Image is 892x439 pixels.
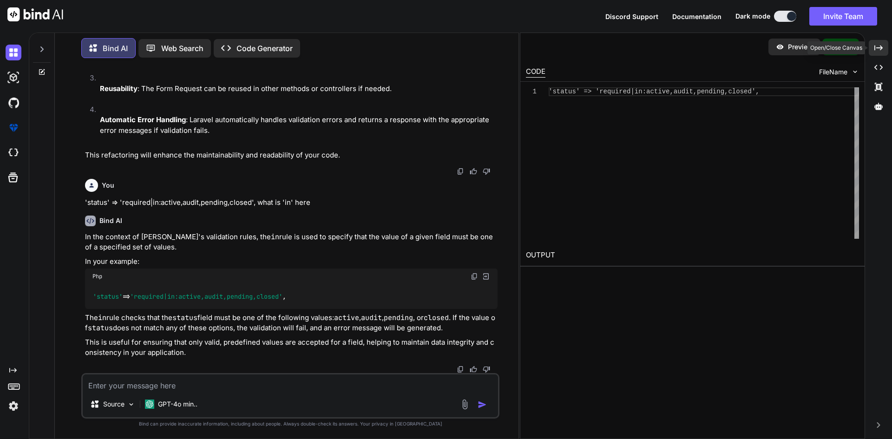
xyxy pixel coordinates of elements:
img: GPT-4o mini [145,400,154,409]
button: Documentation [672,12,721,21]
p: Code Generator [236,43,293,54]
img: Pick Models [127,400,135,408]
strong: Automatic Error Handling [100,115,186,124]
img: copy [457,168,464,175]
div: Open/Close Canvas [807,41,865,54]
code: audit [361,313,382,322]
img: settings [6,398,21,414]
span: 'status' => 'required|in:active,audit,pending,clos [549,88,744,95]
code: active [334,313,359,322]
img: dislike [483,168,490,175]
img: copy [471,273,478,280]
span: 'required|in:active,audit,pending,closed' [130,292,282,301]
img: attachment [459,399,470,410]
img: darkChat [6,45,21,60]
span: Dark mode [735,12,770,21]
span: FileName [819,67,847,77]
p: In your example: [85,256,498,267]
code: status [88,323,113,333]
button: Invite Team [809,7,877,26]
p: GPT-4o min.. [158,400,197,409]
img: githubDark [6,95,21,111]
code: in [98,313,106,322]
img: copy [457,366,464,373]
div: CODE [526,66,545,78]
h2: OUTPUT [520,244,865,266]
code: closed [424,313,449,322]
p: : The Form Request can be reused in other methods or controllers if needed. [100,84,498,94]
img: like [470,168,477,175]
button: Discord Support [605,12,658,21]
p: Bind AI [103,43,128,54]
h6: You [102,181,114,190]
p: 'status' => 'required|in:active,audit,pending,closed', what is 'in' here [85,197,498,208]
p: Web Search [161,43,203,54]
p: The rule checks that the field must be one of the following values: , , , or . If the value of do... [85,313,498,334]
img: like [470,366,477,373]
img: premium [6,120,21,136]
h6: Bind AI [99,216,122,225]
p: This refactoring will enhance the maintainability and readability of your code. [85,150,498,161]
img: preview [776,43,784,51]
p: Source [103,400,125,409]
code: => , [92,292,287,301]
p: : Laravel automatically handles validation errors and returns a response with the appropriate err... [100,115,498,136]
img: cloudideIcon [6,145,21,161]
p: This is useful for ensuring that only valid, predefined values are accepted for a field, helping ... [85,337,498,358]
span: ed', [744,88,760,95]
span: 'status' [93,292,123,301]
strong: Reusability [100,84,138,93]
p: In the context of [PERSON_NAME]'s validation rules, the rule is used to specify that the value of... [85,232,498,253]
span: Php [92,273,102,280]
code: pending [384,313,413,322]
code: status [172,313,197,322]
p: Bind can provide inaccurate information, including about people. Always double-check its answers.... [81,420,499,427]
p: Preview [788,42,813,52]
code: in [271,232,279,242]
img: Open in Browser [482,272,490,281]
span: Documentation [672,13,721,20]
img: dislike [483,366,490,373]
img: chevron down [851,68,859,76]
img: Bind AI [7,7,63,21]
span: Discord Support [605,13,658,20]
img: darkAi-studio [6,70,21,85]
img: icon [478,400,487,409]
div: 1 [526,87,537,96]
